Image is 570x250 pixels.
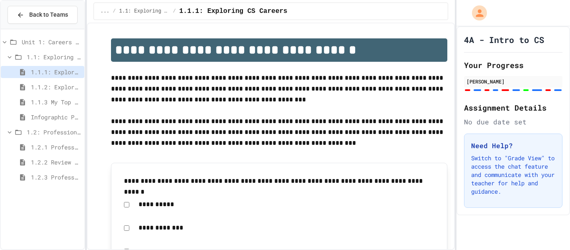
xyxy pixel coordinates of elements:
span: 1.1.1: Exploring CS Careers [179,6,287,16]
button: Back to Teams [8,6,78,24]
div: [PERSON_NAME] [467,78,560,85]
span: 1.1: Exploring CS Careers [119,8,170,15]
span: 1.2: Professional Communication [27,128,81,136]
span: 1.1: Exploring CS Careers [27,53,81,61]
p: Switch to "Grade View" to access the chat feature and communicate with your teacher for help and ... [471,154,555,196]
span: 1.1.1: Exploring CS Careers [31,68,81,76]
span: 1.1.3 My Top 3 CS Careers! [31,98,81,106]
div: No due date set [464,117,562,127]
span: 1.1.2: Exploring CS Careers - Review [31,83,81,91]
span: 1.2.1 Professional Communication [31,143,81,152]
span: 1.2.2 Review - Professional Communication [31,158,81,167]
span: / [113,8,116,15]
iframe: chat widget [501,180,562,216]
h2: Assignment Details [464,102,562,114]
span: ... [101,8,110,15]
div: My Account [463,3,489,23]
h1: 4A - Intro to CS [464,34,544,45]
span: / [173,8,176,15]
h3: Need Help? [471,141,555,151]
span: Infographic Project: Your favorite CS [31,113,81,121]
span: 1.2.3 Professional Communication Challenge [31,173,81,182]
h2: Your Progress [464,59,562,71]
span: Unit 1: Careers & Professionalism [22,38,81,46]
iframe: chat widget [535,217,562,242]
span: Back to Teams [29,10,68,19]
